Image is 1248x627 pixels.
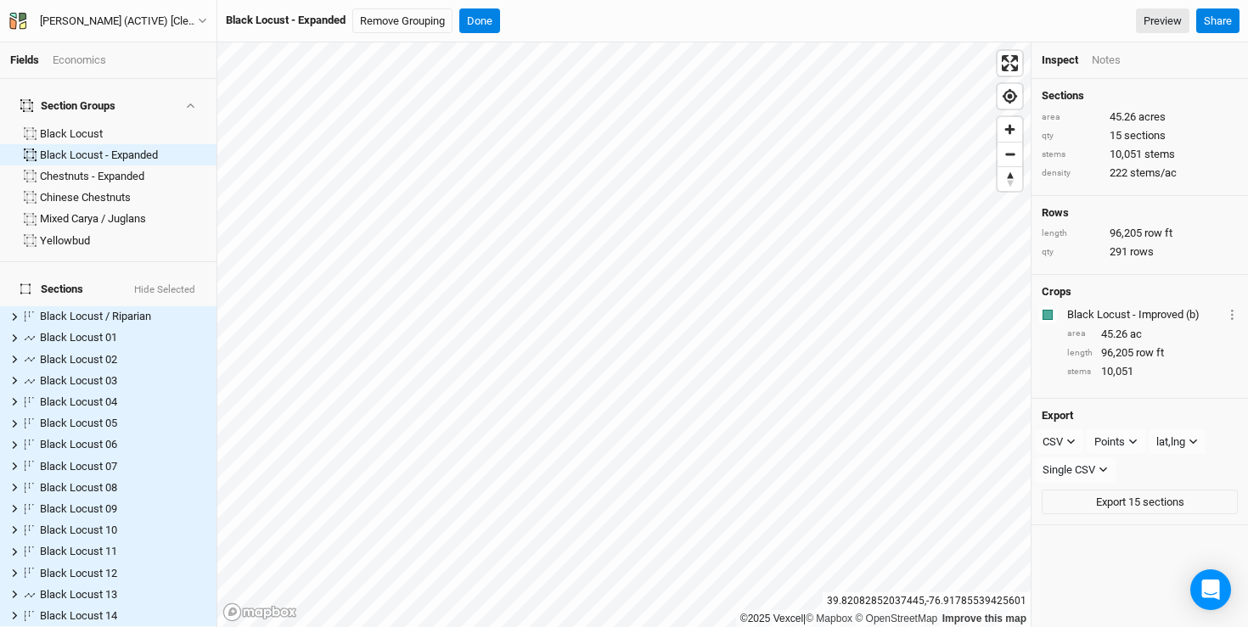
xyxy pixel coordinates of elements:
[1042,111,1101,124] div: area
[942,613,1026,624] a: Improve this map
[40,502,206,516] div: Black Locust 09
[217,42,1031,627] canvas: Map
[40,13,198,30] div: [PERSON_NAME] (ACTIVE) [Cleaned up OpEx]
[1094,434,1125,451] div: Points
[40,310,151,322] span: Black Locust / Riparian
[1136,8,1189,34] a: Preview
[40,395,117,408] span: Black Locust 04
[1136,345,1164,361] span: row ft
[40,545,206,558] div: Black Locust 11
[1130,165,1177,181] span: stems/ac
[40,374,117,387] span: Black Locust 03
[998,117,1022,142] button: Zoom in
[998,51,1022,76] button: Enter fullscreen
[10,53,39,66] a: Fields
[1067,307,1223,322] div: Black Locust - Improved (b)
[998,166,1022,191] button: Reset bearing to north
[40,212,206,226] div: Mixed Carya / Juglans
[8,12,208,31] button: [PERSON_NAME] (ACTIVE) [Cleaned up OpEx]
[1042,227,1101,240] div: length
[40,609,206,623] div: Black Locust 14
[740,610,1026,627] div: |
[1042,53,1078,68] div: Inspect
[1042,490,1238,515] button: Export 15 sections
[20,283,83,296] span: Sections
[40,609,117,622] span: Black Locust 14
[40,588,117,601] span: Black Locust 13
[1067,327,1093,340] div: area
[40,353,206,367] div: Black Locust 02
[998,142,1022,166] button: Zoom out
[1092,53,1121,68] div: Notes
[133,284,196,296] button: Hide Selected
[1042,409,1238,423] h4: Export
[183,100,197,111] button: Show section groups
[40,191,206,204] div: Chinese Chestnuts
[1042,89,1238,103] h4: Sections
[40,481,117,494] span: Black Locust 08
[40,460,206,473] div: Black Locust 07
[40,127,206,141] div: Black Locust
[1156,434,1185,451] div: lat,lng
[40,567,206,580] div: Black Locust 12
[40,331,117,344] span: Black Locust 01
[40,523,117,536] span: Black Locust 10
[40,234,206,248] div: Yellowbud
[855,613,937,624] a: OpenStreetMap
[40,523,206,537] div: Black Locust 10
[40,567,117,579] span: Black Locust 12
[1035,457,1116,483] button: Single CSV
[1138,109,1166,125] span: acres
[1042,167,1101,180] div: density
[823,592,1031,610] div: 39.82082852037445 , -76.91785539425601
[1190,569,1231,610] div: Open Intercom Messenger
[1149,429,1206,455] button: lat,lng
[1042,226,1238,241] div: 96,205
[40,310,206,323] div: Black Locust / Riparian
[40,438,206,451] div: Black Locust 06
[1124,128,1166,143] span: sections
[40,170,206,183] div: Chestnuts - Expanded
[1042,165,1238,181] div: 222
[1043,462,1095,479] div: Single CSV
[40,417,117,429] span: Black Locust 05
[1067,327,1238,342] div: 45.26
[40,353,117,366] span: Black Locust 02
[40,502,117,515] span: Black Locust 09
[1130,327,1142,342] span: ac
[806,613,852,624] a: Mapbox
[1087,429,1145,455] button: Points
[40,374,206,388] div: Black Locust 03
[40,481,206,495] div: Black Locust 08
[998,143,1022,166] span: Zoom out
[1144,226,1172,241] span: row ft
[998,84,1022,109] button: Find my location
[40,545,117,557] span: Black Locust 11
[53,53,106,68] div: Economics
[1227,305,1238,324] button: Crop Usage
[1042,148,1101,161] div: stems
[1042,244,1238,260] div: 291
[1042,130,1101,143] div: qty
[1144,147,1175,162] span: stems
[226,13,346,28] div: Black Locust - Expanded
[459,8,500,34] button: Done
[40,331,206,344] div: Black Locust 01
[740,613,803,624] a: ©2025 Vexcel
[40,417,206,430] div: Black Locust 05
[40,438,117,451] span: Black Locust 06
[222,602,297,622] a: Mapbox logo
[1067,364,1238,379] div: 10,051
[40,460,117,473] span: Black Locust 07
[1067,366,1093,378] div: stems
[1042,246,1101,259] div: qty
[1042,109,1238,125] div: 45.26
[40,588,206,602] div: Black Locust 13
[40,13,198,30] div: Warehime (ACTIVE) [Cleaned up OpEx]
[1042,285,1071,299] h4: Crops
[1043,434,1063,451] div: CSV
[1196,8,1240,34] button: Share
